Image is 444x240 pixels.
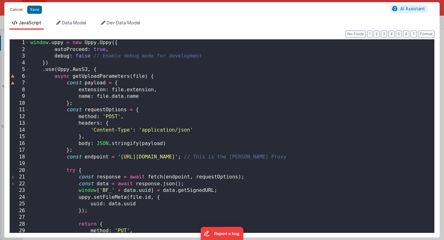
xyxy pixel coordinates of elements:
div: 10 [10,100,29,107]
div: 26 [10,207,29,214]
button: 4 [388,31,395,37]
button: 5 [396,31,402,37]
div: 19 [10,160,29,167]
div: 27 [10,214,29,221]
button: Cancel [7,5,26,14]
div: 17 [10,147,29,154]
div: 16 [10,140,29,147]
div: 11 [10,107,29,113]
button: No Folds [346,31,366,37]
div: 18 [10,154,29,161]
div: 12 [10,113,29,120]
div: 1 [10,39,29,46]
div: 24 [10,194,29,201]
div: 22 [10,181,29,187]
button: 6 [403,31,409,37]
div: 14 [10,127,29,134]
div: 5 [10,66,29,73]
div: 25 [10,201,29,207]
span: JavaScript [19,20,41,25]
div: 7 [10,80,29,87]
div: 3 [10,53,29,60]
div: 2 [10,46,29,53]
div: 15 [10,133,29,140]
div: 29 [10,227,29,234]
div: 9 [10,93,29,100]
button: 7 [411,31,417,37]
button: 3 [381,31,387,37]
div: 4 [10,60,29,67]
span: Dev Data Model [107,20,140,25]
button: 2 [374,31,380,37]
div: 28 [10,221,29,228]
span: AI Assistant [400,6,425,11]
div: 13 [10,120,29,127]
button: 1 [367,31,372,37]
div: 21 [10,174,29,181]
span: Data Model [62,20,86,25]
div: 8 [10,87,29,93]
button: Save [27,6,42,14]
button: AI Assistant [390,5,427,13]
iframe: Marker.io feedback button [201,227,244,240]
div: 6 [10,73,29,80]
button: Format [418,31,435,37]
div: 20 [10,167,29,174]
div: 23 [10,187,29,194]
